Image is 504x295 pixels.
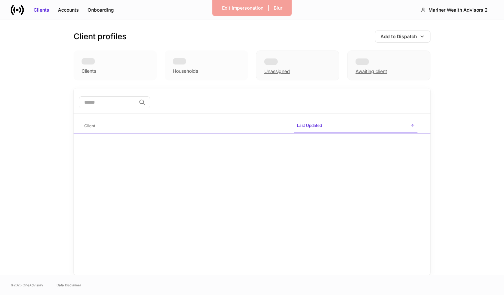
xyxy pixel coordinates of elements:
[274,5,282,11] div: Blur
[84,123,95,129] h6: Client
[347,50,430,80] div: Awaiting client
[82,119,289,133] span: Client
[82,68,96,74] div: Clients
[54,5,83,15] button: Accounts
[380,33,417,40] div: Add to Dispatch
[58,7,79,13] div: Accounts
[83,5,118,15] button: Onboarding
[375,31,430,43] button: Add to Dispatch
[34,7,49,13] div: Clients
[74,31,126,42] h3: Client profiles
[57,282,81,288] a: Data Disclaimer
[218,3,268,13] button: Exit Impersonation
[356,68,387,75] div: Awaiting client
[222,5,263,11] div: Exit Impersonation
[415,4,493,16] button: Mariner Wealth Advisors 2
[88,7,114,13] div: Onboarding
[256,50,339,80] div: Unassigned
[29,5,54,15] button: Clients
[294,119,417,133] span: Last Updated
[297,122,322,129] h6: Last Updated
[428,7,488,13] div: Mariner Wealth Advisors 2
[11,282,43,288] span: © 2025 OneAdvisory
[173,68,198,74] div: Households
[269,3,287,13] button: Blur
[264,68,290,75] div: Unassigned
